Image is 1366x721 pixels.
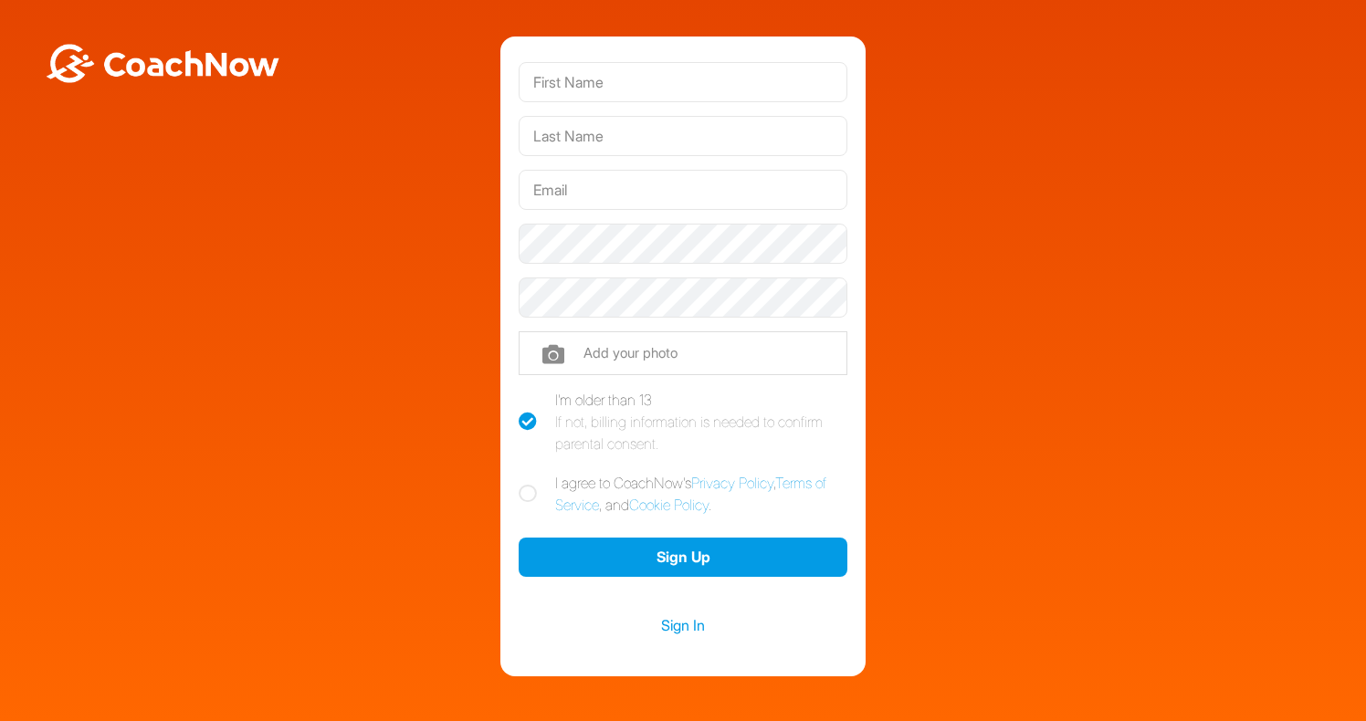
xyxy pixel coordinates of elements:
input: Last Name [519,116,847,156]
div: If not, billing information is needed to confirm parental consent. [555,411,847,455]
input: Email [519,170,847,210]
div: I'm older than 13 [555,389,847,455]
label: I agree to CoachNow's , , and . [519,472,847,516]
button: Sign Up [519,538,847,577]
a: Privacy Policy [691,474,773,492]
a: Cookie Policy [629,496,709,514]
input: First Name [519,62,847,102]
a: Sign In [519,613,847,637]
img: BwLJSsUCoWCh5upNqxVrqldRgqLPVwmV24tXu5FoVAoFEpwwqQ3VIfuoInZCoVCoTD4vwADAC3ZFMkVEQFDAAAAAElFTkSuQmCC [44,44,281,83]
